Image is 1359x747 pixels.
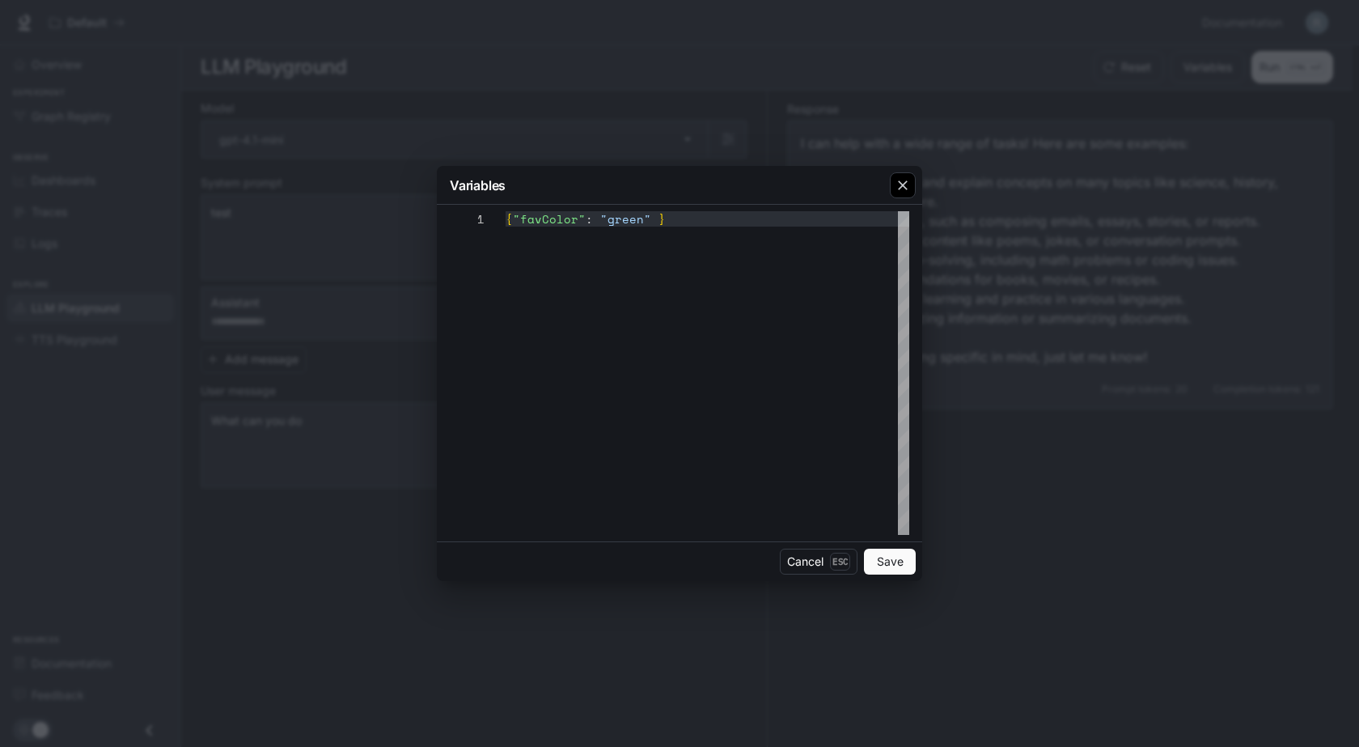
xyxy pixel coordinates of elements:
[450,211,485,227] div: 1
[586,210,593,227] span: :
[506,210,513,227] span: {
[658,210,666,227] span: }
[450,176,506,195] p: Variables
[600,210,651,227] span: "green"
[780,549,857,575] button: CancelEsc
[864,549,916,575] button: Save
[513,210,586,227] span: "favColor"
[830,553,850,571] p: Esc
